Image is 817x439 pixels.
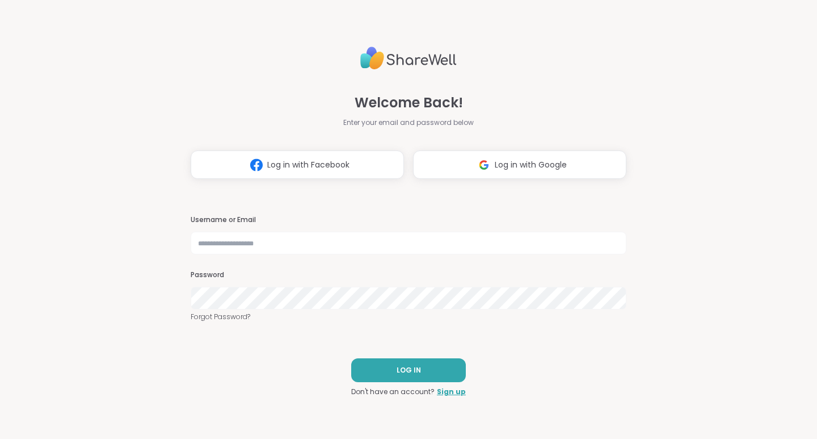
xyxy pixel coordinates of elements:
[437,387,466,397] a: Sign up
[191,270,626,280] h3: Password
[267,159,349,171] span: Log in with Facebook
[351,387,435,397] span: Don't have an account?
[413,150,626,179] button: Log in with Google
[351,358,466,382] button: LOG IN
[495,159,567,171] span: Log in with Google
[343,118,474,128] span: Enter your email and password below
[397,365,421,375] span: LOG IN
[246,154,267,175] img: ShareWell Logomark
[360,42,457,74] img: ShareWell Logo
[191,150,404,179] button: Log in with Facebook
[191,215,626,225] h3: Username or Email
[473,154,495,175] img: ShareWell Logomark
[191,312,626,322] a: Forgot Password?
[355,93,463,113] span: Welcome Back!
